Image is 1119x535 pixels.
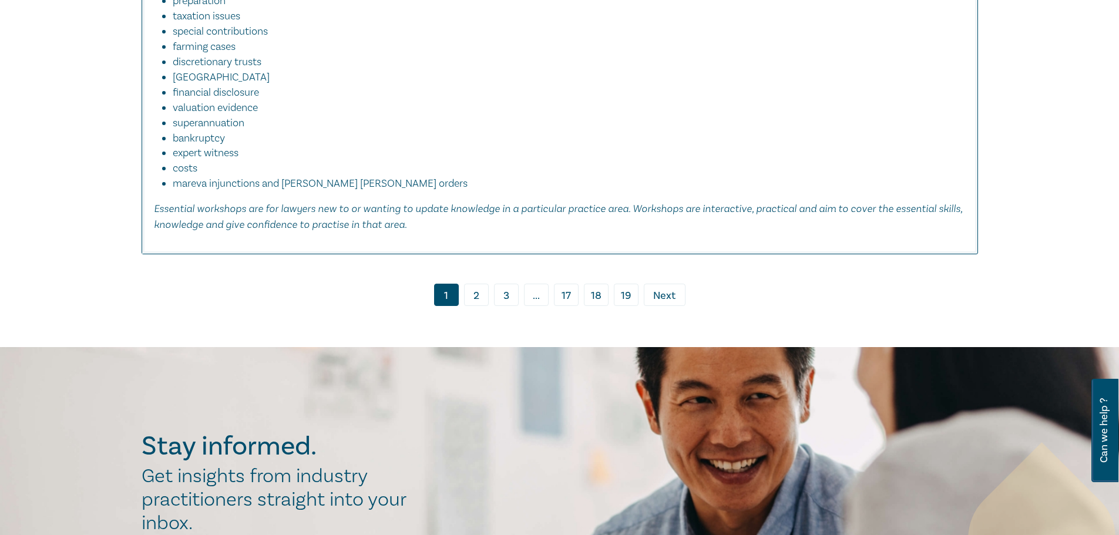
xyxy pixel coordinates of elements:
em: Essential workshops are for lawyers new to or wanting to update knowledge in a particular practic... [154,202,962,230]
span: ... [524,284,549,306]
span: Can we help ? [1098,386,1110,475]
li: taxation issues [173,9,954,24]
a: 2 [464,284,489,306]
li: farming cases [173,39,954,55]
a: 17 [554,284,579,306]
a: 1 [434,284,459,306]
li: financial disclosure [173,85,954,100]
h2: Get insights from industry practitioners straight into your inbox. [142,465,419,535]
li: special contributions [173,24,954,39]
li: bankruptcy [173,131,954,146]
li: costs [173,161,954,176]
span: Next [653,288,676,304]
li: expert witness [173,146,954,161]
a: 3 [494,284,519,306]
li: superannuation [173,116,954,131]
li: discretionary trusts [173,55,954,70]
li: [GEOGRAPHIC_DATA] [173,70,954,85]
li: valuation evidence [173,100,954,116]
a: Next [644,284,685,306]
a: 19 [614,284,639,306]
a: 18 [584,284,609,306]
li: mareva injunctions and [PERSON_NAME] [PERSON_NAME] orders [173,176,966,191]
h2: Stay informed. [142,431,419,462]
